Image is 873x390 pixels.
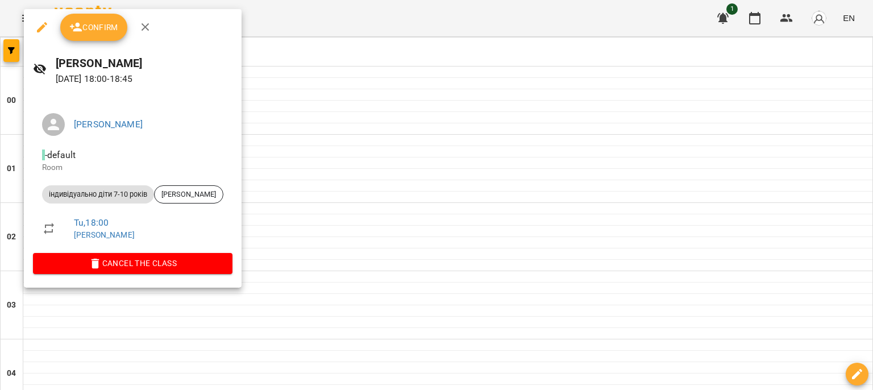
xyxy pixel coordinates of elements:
h6: [PERSON_NAME] [56,55,232,72]
a: Tu , 18:00 [74,217,109,228]
p: Room [42,162,223,173]
a: [PERSON_NAME] [74,230,135,239]
a: [PERSON_NAME] [74,119,143,130]
span: - default [42,150,78,160]
span: Confirm [69,20,118,34]
p: [DATE] 18:00 - 18:45 [56,72,232,86]
span: Cancel the class [42,256,223,270]
span: індивідуально діти 7-10 років [42,189,154,200]
span: [PERSON_NAME] [155,189,223,200]
div: [PERSON_NAME] [154,185,223,204]
button: Confirm [60,14,127,41]
button: Cancel the class [33,253,232,273]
